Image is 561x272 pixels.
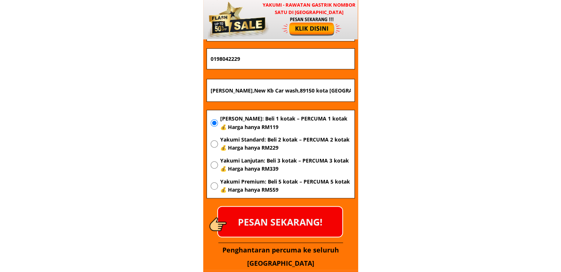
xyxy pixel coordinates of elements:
[220,178,350,194] span: Yakumi Premium: Beli 5 kotak – PERCUMA 5 kotak 💰 Harga hanya RM559
[209,49,353,69] input: Nombor Telefon Bimbit
[220,115,350,131] span: [PERSON_NAME]: Beli 1 kotak – PERCUMA 1 kotak 💰 Harga hanya RM119
[220,136,350,152] span: Yakumi Standard: Beli 2 kotak – PERCUMA 2 kotak 💰 Harga hanya RM229
[220,157,350,173] span: Yakumi Lanjutan: Beli 3 kotak – PERCUMA 3 kotak 💰 Harga hanya RM339
[261,1,357,17] h3: YAKUMI - Rawatan Gastrik Nombor Satu di [GEOGRAPHIC_DATA]
[209,79,353,101] input: Alamat
[218,207,342,237] p: PESAN SEKARANG!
